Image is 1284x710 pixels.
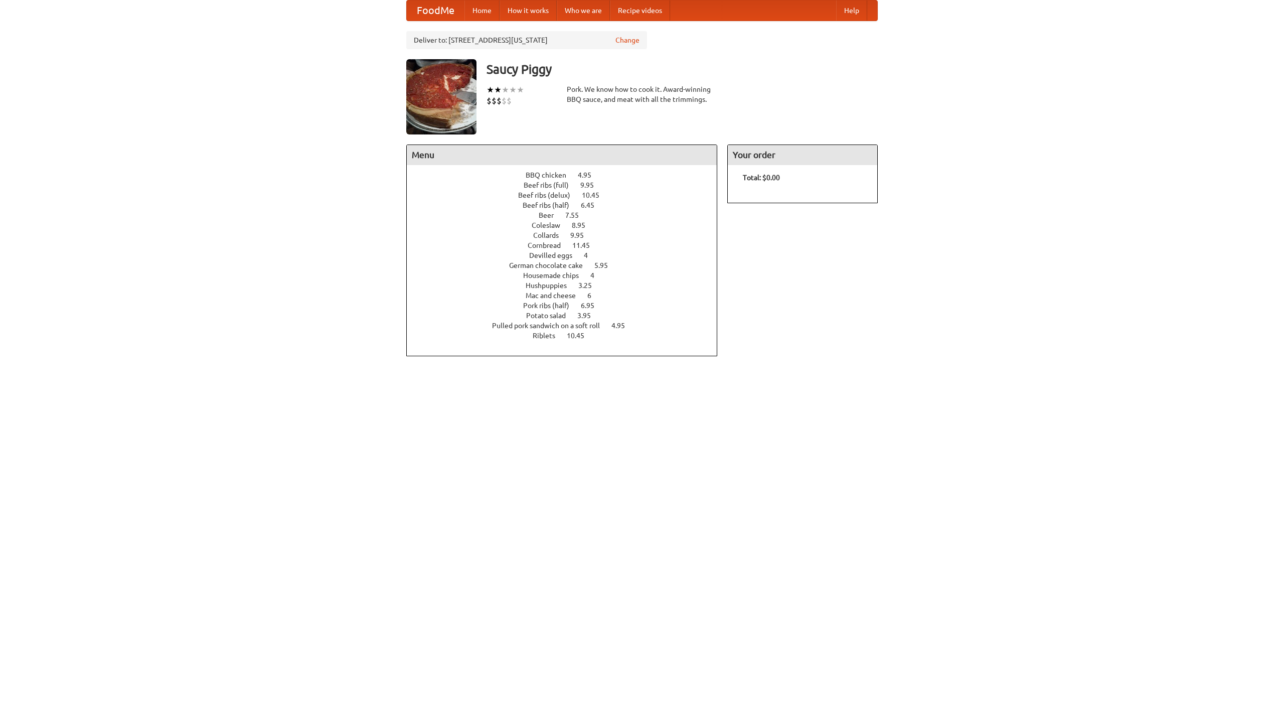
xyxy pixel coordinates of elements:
span: Beef ribs (full) [524,181,579,189]
span: 11.45 [572,241,600,249]
li: $ [492,95,497,106]
span: 9.95 [580,181,604,189]
span: 8.95 [572,221,595,229]
a: FoodMe [407,1,464,21]
span: Pulled pork sandwich on a soft roll [492,322,610,330]
span: 5.95 [594,261,618,269]
span: 10.45 [567,332,594,340]
a: Mac and cheese 6 [526,292,610,300]
span: 3.25 [578,281,602,290]
span: 9.95 [570,231,594,239]
img: angular.jpg [406,59,476,134]
li: $ [507,95,512,106]
li: $ [502,95,507,106]
span: 6.95 [581,302,604,310]
a: Devilled eggs 4 [529,251,606,259]
li: ★ [517,84,524,95]
li: ★ [502,84,509,95]
a: Riblets 10.45 [533,332,603,340]
span: Riblets [533,332,565,340]
a: Help [836,1,867,21]
a: Housemade chips 4 [523,271,613,279]
span: Pork ribs (half) [523,302,579,310]
span: 7.55 [565,211,589,219]
span: 4 [590,271,604,279]
li: ★ [494,84,502,95]
span: Cornbread [528,241,571,249]
li: $ [487,95,492,106]
a: Pulled pork sandwich on a soft roll 4.95 [492,322,644,330]
div: Pork. We know how to cook it. Award-winning BBQ sauce, and meat with all the trimmings. [567,84,717,104]
span: Mac and cheese [526,292,586,300]
h4: Menu [407,145,717,165]
a: Cornbread 11.45 [528,241,608,249]
li: ★ [487,84,494,95]
a: Recipe videos [610,1,670,21]
span: Coleslaw [532,221,570,229]
b: Total: $0.00 [743,174,780,182]
a: Beef ribs (delux) 10.45 [518,191,618,199]
span: 6.45 [581,201,604,209]
a: Pork ribs (half) 6.95 [523,302,613,310]
span: 6 [587,292,601,300]
span: 4.95 [611,322,635,330]
span: 4.95 [578,171,601,179]
li: ★ [509,84,517,95]
div: Deliver to: [STREET_ADDRESS][US_STATE] [406,31,647,49]
span: Hushpuppies [526,281,577,290]
span: BBQ chicken [526,171,576,179]
a: Coleslaw 8.95 [532,221,604,229]
span: Beer [539,211,564,219]
a: BBQ chicken 4.95 [526,171,610,179]
a: German chocolate cake 5.95 [509,261,626,269]
span: 3.95 [577,312,601,320]
span: 4 [584,251,598,259]
a: Home [464,1,500,21]
span: Housemade chips [523,271,589,279]
a: Beef ribs (full) 9.95 [524,181,612,189]
a: Hushpuppies 3.25 [526,281,610,290]
a: Collards 9.95 [533,231,602,239]
h4: Your order [728,145,877,165]
span: Beef ribs (delux) [518,191,580,199]
span: German chocolate cake [509,261,593,269]
a: How it works [500,1,557,21]
span: 10.45 [582,191,609,199]
a: Potato salad 3.95 [526,312,609,320]
a: Beef ribs (half) 6.45 [523,201,613,209]
span: Potato salad [526,312,576,320]
span: Collards [533,231,569,239]
h3: Saucy Piggy [487,59,878,79]
a: Beer 7.55 [539,211,597,219]
span: Beef ribs (half) [523,201,579,209]
a: Change [615,35,639,45]
span: Devilled eggs [529,251,582,259]
a: Who we are [557,1,610,21]
li: $ [497,95,502,106]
